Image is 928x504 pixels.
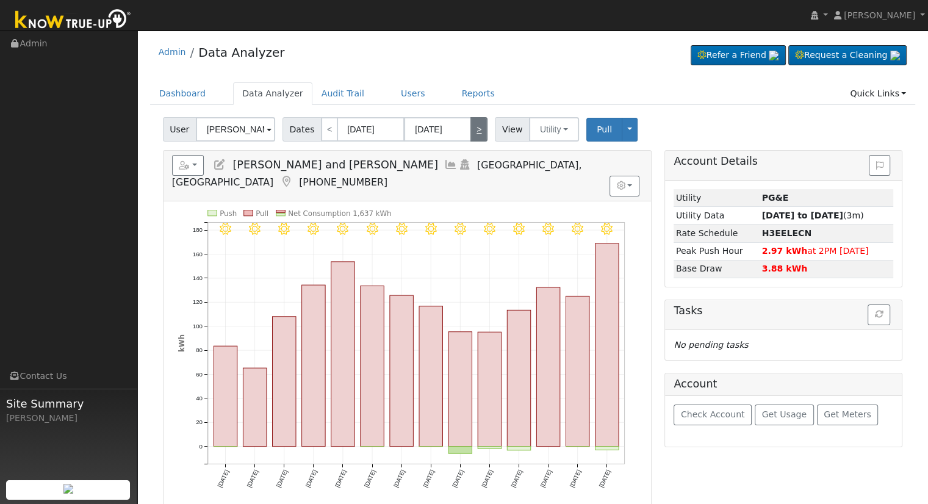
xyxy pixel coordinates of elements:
[308,223,319,234] i: 8/22 - Clear
[159,47,186,57] a: Admin
[361,286,384,446] rect: onclick=""
[192,226,203,233] text: 180
[484,223,495,234] i: 8/28 - Clear
[674,405,752,425] button: Check Account
[196,117,275,142] input: Select a User
[425,223,436,234] i: 8/26 - Clear
[681,409,745,419] span: Check Account
[674,378,717,390] h5: Account
[337,223,348,234] i: 8/23 - Clear
[674,189,760,207] td: Utility
[422,469,436,488] text: [DATE]
[529,117,579,142] button: Utility
[844,10,915,20] span: [PERSON_NAME]
[674,242,760,260] td: Peak Push Hour
[761,193,788,203] strong: ID: 17244676, authorized: 09/02/25
[275,469,289,488] text: [DATE]
[448,447,472,454] rect: onclick=""
[192,298,203,305] text: 120
[9,7,137,34] img: Know True-Up
[395,223,407,234] i: 8/25 - Clear
[597,124,612,134] span: Pull
[455,223,466,234] i: 8/27 - Clear
[674,304,893,317] h5: Tasks
[392,82,434,105] a: Users
[233,82,312,105] a: Data Analyzer
[761,211,863,220] span: (3m)
[220,209,237,218] text: Push
[598,469,612,488] text: [DATE]
[480,469,494,488] text: [DATE]
[674,155,893,168] h5: Account Details
[448,332,472,447] rect: onclick=""
[674,260,760,278] td: Base Draw
[301,285,325,447] rect: onclick=""
[542,223,554,234] i: 8/30 - Clear
[470,117,487,142] a: >
[509,469,523,488] text: [DATE]
[674,225,760,242] td: Rate Schedule
[150,82,215,105] a: Dashboard
[824,409,871,419] span: Get Meters
[196,370,203,377] text: 60
[761,211,843,220] strong: [DATE] to [DATE]
[507,310,530,446] rect: onclick=""
[278,223,290,234] i: 8/21 - MostlyClear
[478,447,501,449] rect: onclick=""
[192,275,203,281] text: 140
[331,262,354,447] rect: onclick=""
[334,469,348,488] text: [DATE]
[595,447,618,450] rect: onclick=""
[213,159,226,171] a: Edit User (21208)
[216,469,230,488] text: [DATE]
[595,243,618,447] rect: onclick=""
[761,246,807,256] strong: 2.97 kWh
[245,469,259,488] text: [DATE]
[419,306,442,447] rect: onclick=""
[299,176,387,188] span: [PHONE_NUMBER]
[478,332,501,446] rect: onclick=""
[6,412,131,425] div: [PERSON_NAME]
[304,469,318,488] text: [DATE]
[199,443,203,450] text: 0
[568,469,582,488] text: [DATE]
[760,242,893,260] td: at 2PM [DATE]
[788,45,907,66] a: Request a Cleaning
[312,82,373,105] a: Audit Trail
[817,405,879,425] button: Get Meters
[586,118,622,142] button: Pull
[249,223,261,234] i: 8/20 - Clear
[196,395,203,401] text: 40
[761,264,807,273] strong: 3.88 kWh
[451,469,465,488] text: [DATE]
[674,207,760,225] td: Utility Data
[214,346,237,447] rect: onclick=""
[192,323,203,329] text: 100
[232,159,438,171] span: [PERSON_NAME] and [PERSON_NAME]
[198,45,284,60] a: Data Analyzer
[366,223,378,234] i: 8/24 - Clear
[769,51,779,60] img: retrieve
[282,117,322,142] span: Dates
[196,347,203,353] text: 80
[220,223,231,234] i: 8/19 - Clear
[453,82,504,105] a: Reports
[363,469,377,488] text: [DATE]
[513,223,525,234] i: 8/29 - Clear
[890,51,900,60] img: retrieve
[392,469,406,488] text: [DATE]
[869,155,890,176] button: Issue History
[196,419,203,425] text: 20
[572,223,583,234] i: 8/31 - Clear
[279,176,293,188] a: Map
[539,469,553,488] text: [DATE]
[762,409,807,419] span: Get Usage
[192,250,203,257] text: 160
[6,395,131,412] span: Site Summary
[691,45,786,66] a: Refer a Friend
[841,82,915,105] a: Quick Links
[755,405,814,425] button: Get Usage
[674,340,748,350] i: No pending tasks
[601,223,613,234] i: 9/01 - Clear
[390,295,413,447] rect: onclick=""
